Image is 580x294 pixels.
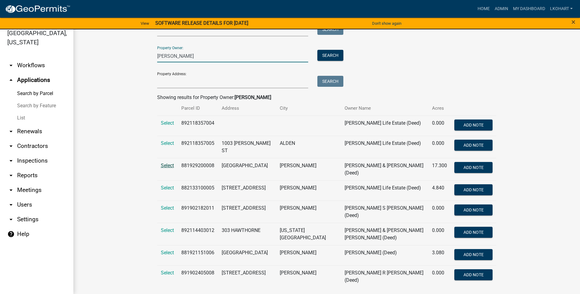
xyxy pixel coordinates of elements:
[161,227,174,233] a: Select
[178,158,218,180] td: 881929200008
[218,180,276,200] td: [STREET_ADDRESS]
[178,136,218,158] td: 892118357005
[7,216,15,223] i: arrow_drop_down
[317,50,343,61] button: Search
[178,245,218,265] td: 881921151006
[464,230,484,234] span: Add Note
[464,207,484,212] span: Add Note
[454,227,493,238] button: Add Note
[454,162,493,173] button: Add Note
[7,201,15,208] i: arrow_drop_down
[218,245,276,265] td: [GEOGRAPHIC_DATA]
[454,184,493,195] button: Add Note
[276,223,341,245] td: [US_STATE][GEOGRAPHIC_DATA]
[161,270,174,276] a: Select
[7,128,15,135] i: arrow_drop_down
[276,265,341,288] td: [PERSON_NAME]
[428,116,451,136] td: 0.000
[428,245,451,265] td: 3.080
[571,18,575,26] button: Close
[218,223,276,245] td: 303 HAWTHORNE
[317,76,343,87] button: Search
[341,158,429,180] td: [PERSON_NAME] & [PERSON_NAME] (Deed)
[454,249,493,260] button: Add Note
[218,136,276,158] td: 1003 [PERSON_NAME] ST
[7,186,15,194] i: arrow_drop_down
[428,158,451,180] td: 17.300
[454,204,493,215] button: Add Note
[7,157,15,164] i: arrow_drop_down
[276,158,341,180] td: [PERSON_NAME]
[341,136,429,158] td: [PERSON_NAME] Life Estate (Deed)
[235,94,271,100] strong: [PERSON_NAME]
[7,172,15,179] i: arrow_drop_down
[161,250,174,255] a: Select
[548,3,575,15] a: lkohart
[454,119,493,130] button: Add Note
[428,180,451,200] td: 4.840
[464,122,484,127] span: Add Note
[276,136,341,158] td: ALDEN
[511,3,548,15] a: My Dashboard
[454,140,493,151] button: Add Note
[464,187,484,192] span: Add Note
[218,158,276,180] td: [GEOGRAPHIC_DATA]
[475,3,492,15] a: Home
[157,94,497,101] div: Showing results for Property Owner:
[464,272,484,277] span: Add Note
[428,101,451,116] th: Acres
[178,180,218,200] td: 882133100005
[276,101,341,116] th: City
[161,163,174,168] a: Select
[161,120,174,126] a: Select
[178,101,218,116] th: Parcel ID
[428,200,451,223] td: 0.000
[276,180,341,200] td: [PERSON_NAME]
[276,245,341,265] td: [PERSON_NAME]
[7,62,15,69] i: arrow_drop_down
[7,230,15,238] i: help
[341,200,429,223] td: [PERSON_NAME] S [PERSON_NAME] (Deed)
[218,265,276,288] td: [STREET_ADDRESS]
[341,265,429,288] td: [PERSON_NAME] R [PERSON_NAME] (Deed)
[341,223,429,245] td: [PERSON_NAME] & [PERSON_NAME] [PERSON_NAME] (Deed)
[428,136,451,158] td: 0.000
[178,223,218,245] td: 892114403012
[341,180,429,200] td: [PERSON_NAME] Life Estate (Deed)
[341,245,429,265] td: [PERSON_NAME] (Deed)
[178,116,218,136] td: 892118357004
[464,252,484,257] span: Add Note
[276,200,341,223] td: [PERSON_NAME]
[341,116,429,136] td: [PERSON_NAME] Life Estate (Deed)
[161,185,174,191] a: Select
[341,101,429,116] th: Owner Name
[7,142,15,150] i: arrow_drop_down
[178,265,218,288] td: 891902405008
[428,223,451,245] td: 0.000
[161,140,174,146] a: Select
[218,101,276,116] th: Address
[155,20,248,26] strong: SOFTWARE RELEASE DETAILS FOR [DATE]
[161,205,174,211] a: Select
[7,76,15,84] i: arrow_drop_up
[138,18,152,28] a: View
[492,3,511,15] a: Admin
[571,18,575,26] span: ×
[370,18,404,28] button: Don't show again
[178,200,218,223] td: 891902182011
[218,200,276,223] td: [STREET_ADDRESS]
[454,269,493,280] button: Add Note
[428,265,451,288] td: 0.000
[464,165,484,170] span: Add Note
[464,142,484,147] span: Add Note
